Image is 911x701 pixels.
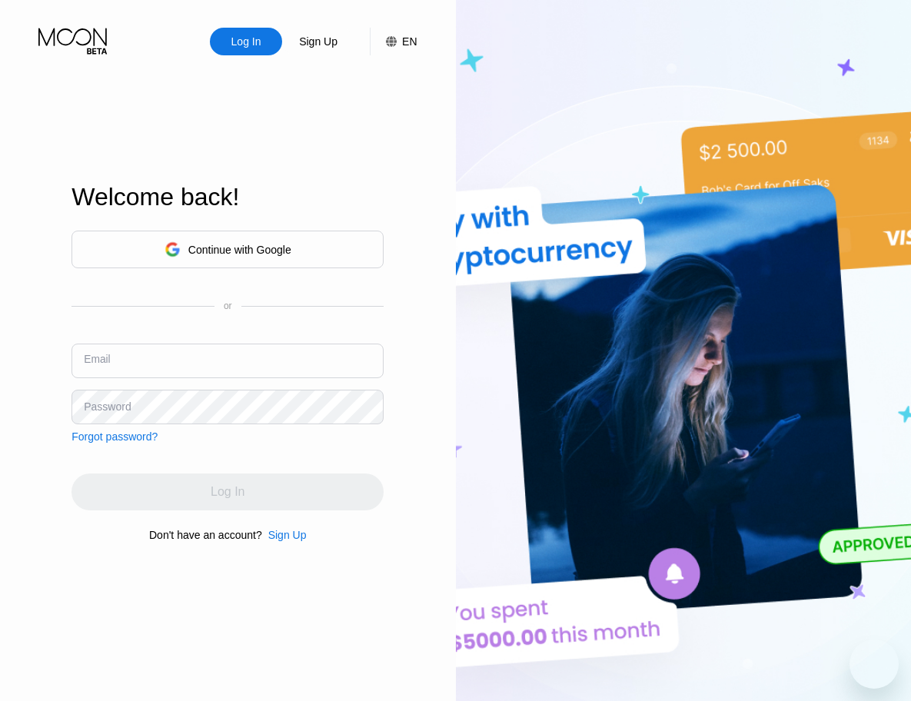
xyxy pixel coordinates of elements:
div: Password [84,400,131,413]
div: Log In [210,28,282,55]
div: EN [370,28,417,55]
div: Log In [230,34,263,49]
div: Sign Up [282,28,354,55]
div: EN [402,35,417,48]
div: Don't have an account? [149,529,262,541]
div: Forgot password? [71,430,158,443]
div: Email [84,354,110,365]
div: Welcome back! [71,183,384,211]
div: Sign Up [268,529,307,541]
iframe: Button to launch messaging window [849,640,899,689]
div: or [224,301,232,311]
div: Continue with Google [188,244,291,256]
div: Sign Up [298,34,339,49]
div: Sign Up [262,529,307,541]
div: Continue with Google [71,231,384,268]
